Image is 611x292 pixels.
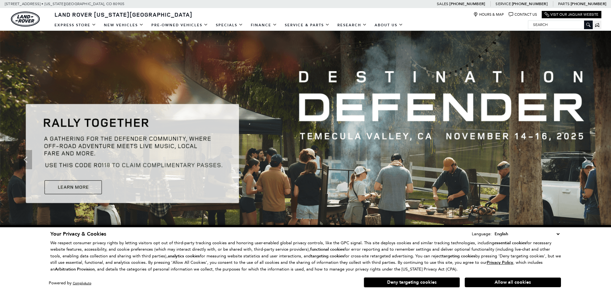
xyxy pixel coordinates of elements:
a: Service & Parts [281,20,334,31]
span: Service [496,2,511,6]
div: Language: [472,232,492,236]
a: [PHONE_NUMBER] [512,1,547,6]
a: Research [334,20,371,31]
a: About Us [371,20,407,31]
span: Your Privacy & Cookies [50,230,106,238]
strong: functional cookies [310,246,344,252]
a: Land Rover [US_STATE][GEOGRAPHIC_DATA] [51,11,196,18]
a: Finance [247,20,281,31]
a: EXPRESS STORE [51,20,100,31]
a: [PHONE_NUMBER] [571,1,606,6]
a: ComplyAuto [73,281,91,285]
u: Privacy Policy [487,260,513,265]
span: Parts [558,2,570,6]
strong: Arbitration Provision [55,266,95,272]
img: Land Rover [11,12,40,27]
strong: targeting cookies [442,253,475,259]
div: Powered by [49,281,91,285]
a: New Vehicles [100,20,148,31]
strong: analytics cookies [168,253,200,259]
span: Sales [437,2,448,6]
a: [STREET_ADDRESS] • [US_STATE][GEOGRAPHIC_DATA], CO 80905 [5,2,124,6]
p: We respect consumer privacy rights by letting visitors opt out of third-party tracking cookies an... [50,240,561,273]
a: Privacy Policy [487,260,513,265]
nav: Main Navigation [51,20,407,31]
strong: essential cookies [494,240,526,246]
a: Hours & Map [473,12,504,17]
div: Next [579,150,592,169]
select: Language Select [493,230,561,238]
span: Land Rover [US_STATE][GEOGRAPHIC_DATA] [55,11,192,18]
div: Previous [19,150,32,169]
input: Search [528,21,592,29]
button: Deny targeting cookies [364,277,460,288]
a: Contact Us [509,12,537,17]
a: land-rover [11,12,40,27]
button: Allow all cookies [465,278,561,287]
a: [PHONE_NUMBER] [449,1,485,6]
a: Specials [212,20,247,31]
a: Visit Our Jaguar Website [545,12,598,17]
a: Pre-Owned Vehicles [148,20,212,31]
strong: targeting cookies [311,253,344,259]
